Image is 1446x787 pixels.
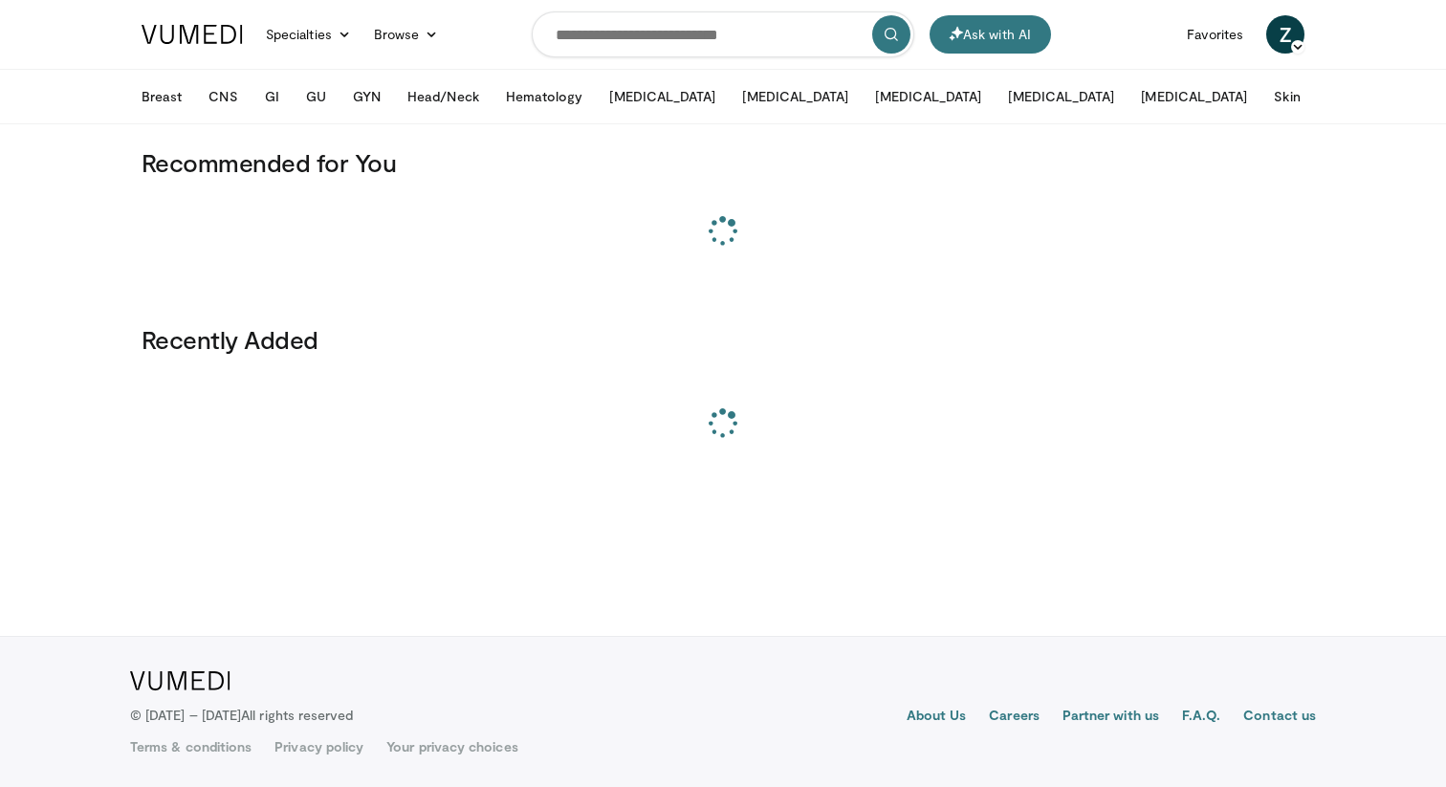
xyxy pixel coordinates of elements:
[130,671,230,690] img: VuMedi Logo
[130,77,193,116] button: Breast
[253,77,291,116] button: GI
[1266,15,1304,54] a: Z
[989,706,1040,729] a: Careers
[1129,77,1259,116] button: [MEDICAL_DATA]
[1243,706,1316,729] a: Contact us
[295,77,338,116] button: GU
[997,77,1126,116] button: [MEDICAL_DATA]
[907,706,967,729] a: About Us
[274,737,363,756] a: Privacy policy
[396,77,491,116] button: Head/Neck
[197,77,249,116] button: CNS
[1262,77,1311,116] button: Skin
[864,77,993,116] button: [MEDICAL_DATA]
[362,15,450,54] a: Browse
[598,77,727,116] button: [MEDICAL_DATA]
[142,324,1304,355] h3: Recently Added
[386,737,517,756] a: Your privacy choices
[731,77,860,116] button: [MEDICAL_DATA]
[1175,15,1255,54] a: Favorites
[142,147,1304,178] h3: Recommended for You
[130,737,252,756] a: Terms & conditions
[341,77,392,116] button: GYN
[254,15,362,54] a: Specialties
[930,15,1051,54] button: Ask with AI
[1182,706,1220,729] a: F.A.Q.
[142,25,243,44] img: VuMedi Logo
[1063,706,1159,729] a: Partner with us
[494,77,595,116] button: Hematology
[130,706,354,725] p: © [DATE] – [DATE]
[241,707,353,723] span: All rights reserved
[532,11,914,57] input: Search topics, interventions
